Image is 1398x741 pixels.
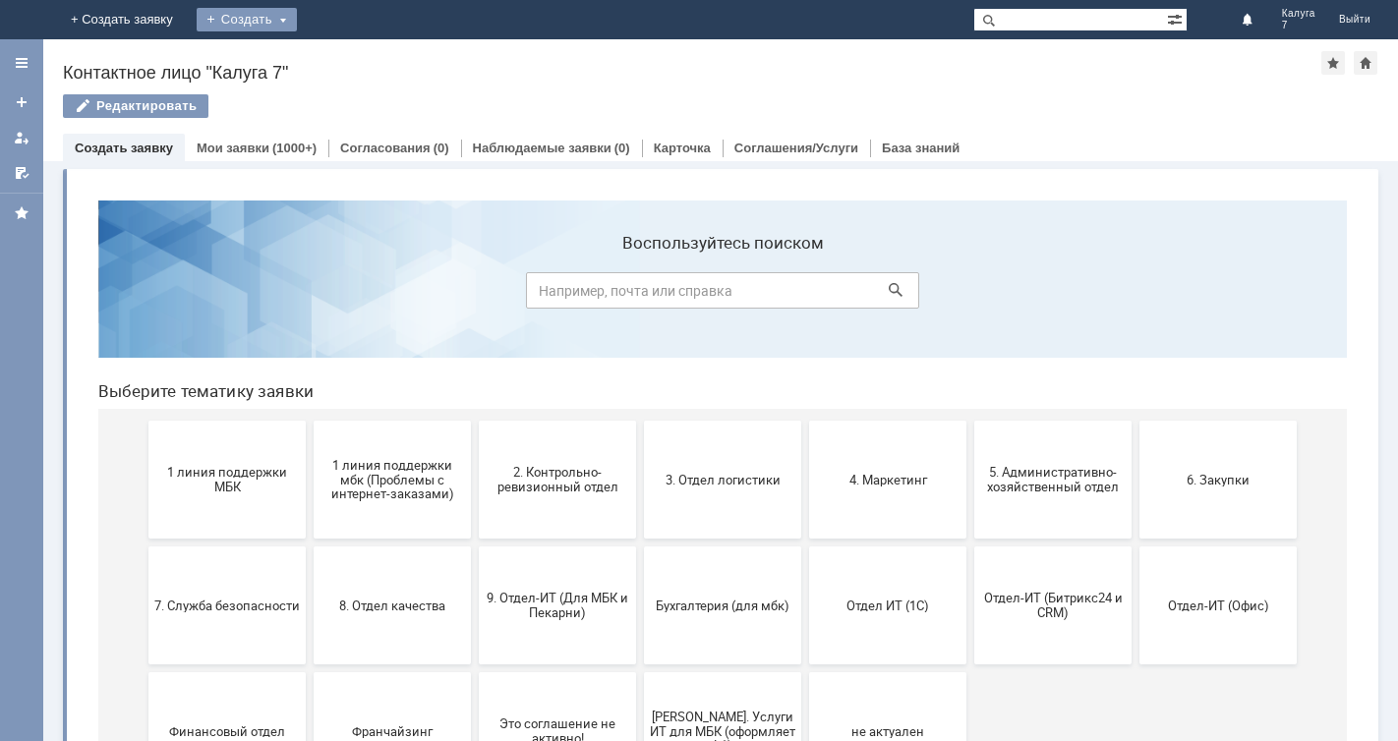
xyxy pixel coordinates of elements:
[1063,413,1208,427] span: Отдел-ИТ (Офис)
[396,236,553,354] button: 2. Контрольно-ревизионный отдел
[197,8,297,31] div: Создать
[66,487,223,605] button: Финансовый отдел
[561,236,719,354] button: 3. Отдел логистики
[6,157,37,189] a: Мои согласования
[237,272,382,316] span: 1 линия поддержки мбк (Проблемы с интернет-заказами)
[1063,287,1208,302] span: 6. Закупки
[402,532,548,561] span: Это соглашение не активно!
[561,362,719,480] button: Бухгалтерия (для мбк)
[567,287,713,302] span: 3. Отдел логистики
[434,141,449,155] div: (0)
[272,141,317,155] div: (1000+)
[892,236,1049,354] button: 5. Административно-хозяйственный отдел
[1282,20,1315,31] span: 7
[231,236,388,354] button: 1 линия поддержки мбк (Проблемы с интернет-заказами)
[727,362,884,480] button: Отдел ИТ (1С)
[396,362,553,480] button: 9. Отдел-ИТ (Для МБК и Пекарни)
[231,362,388,480] button: 8. Отдел качества
[402,406,548,435] span: 9. Отдел-ИТ (Для МБК и Пекарни)
[66,362,223,480] button: 7. Служба безопасности
[231,487,388,605] button: Франчайзинг
[237,539,382,553] span: Франчайзинг
[473,141,612,155] a: Наблюдаемые заявки
[72,539,217,553] span: Финансовый отдел
[567,524,713,568] span: [PERSON_NAME]. Услуги ИТ для МБК (оформляет L1)
[75,141,173,155] a: Создать заявку
[567,413,713,427] span: Бухгалтерия (для мбк)
[727,236,884,354] button: 4. Маркетинг
[6,86,37,118] a: Создать заявку
[72,280,217,310] span: 1 линия поддержки МБК
[66,236,223,354] button: 1 линия поддержки МБК
[732,539,878,553] span: не актуален
[1282,8,1315,20] span: Калуга
[732,413,878,427] span: Отдел ИТ (1С)
[1167,9,1187,28] span: Расширенный поиск
[396,487,553,605] button: Это соглашение не активно!
[1057,362,1214,480] button: Отдел-ИТ (Офис)
[237,413,382,427] span: 8. Отдел качества
[197,141,269,155] a: Мои заявки
[1057,236,1214,354] button: 6. Закупки
[1321,51,1345,75] div: Добавить в избранное
[654,141,711,155] a: Карточка
[63,63,1321,83] div: Контактное лицо "Калуга 7"
[614,141,630,155] div: (0)
[402,280,548,310] span: 2. Контрольно-ревизионный отдел
[898,280,1043,310] span: 5. Административно-хозяйственный отдел
[732,287,878,302] span: 4. Маркетинг
[734,141,858,155] a: Соглашения/Услуги
[882,141,960,155] a: База знаний
[16,197,1264,216] header: Выберите тематику заявки
[340,141,431,155] a: Согласования
[443,87,837,124] input: Например, почта или справка
[561,487,719,605] button: [PERSON_NAME]. Услуги ИТ для МБК (оформляет L1)
[6,122,37,153] a: Мои заявки
[892,362,1049,480] button: Отдел-ИТ (Битрикс24 и CRM)
[1354,51,1377,75] div: Сделать домашней страницей
[727,487,884,605] button: не актуален
[72,413,217,427] span: 7. Служба безопасности
[443,48,837,68] label: Воспользуйтесь поиском
[898,406,1043,435] span: Отдел-ИТ (Битрикс24 и CRM)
